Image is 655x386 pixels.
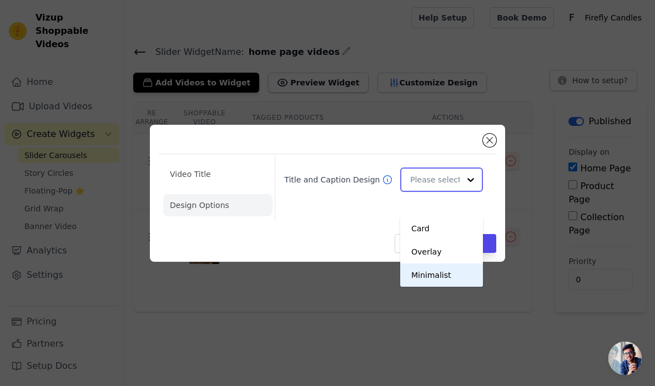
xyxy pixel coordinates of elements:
[483,134,496,147] button: Close modal
[163,194,273,216] li: Design Options
[284,174,382,185] label: Title and Caption Design
[395,234,432,253] button: Cancel
[400,263,483,287] div: Minimalist
[410,169,460,191] input: Please select
[608,342,642,375] a: Open chat
[400,240,483,263] div: Overlay
[400,217,483,240] div: Card
[163,163,273,185] li: Video Title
